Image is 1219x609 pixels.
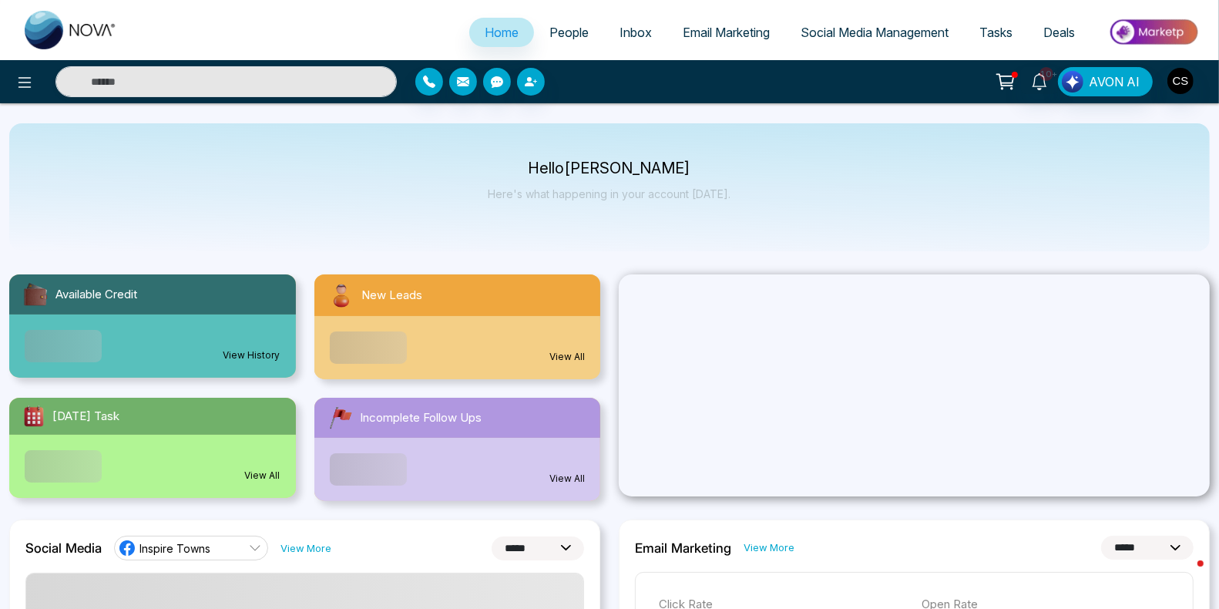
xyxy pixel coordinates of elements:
[489,187,731,200] p: Here's what happening in your account [DATE].
[1058,67,1153,96] button: AVON AI
[305,274,610,379] a: New LeadsView All
[549,350,585,364] a: View All
[139,541,210,556] span: Inspire Towns
[1039,67,1053,81] span: 10+
[1098,15,1210,49] img: Market-place.gif
[683,25,770,40] span: Email Marketing
[549,472,585,486] a: View All
[785,18,964,47] a: Social Media Management
[22,281,49,308] img: availableCredit.svg
[361,409,482,427] span: Incomplete Follow Ups
[979,25,1012,40] span: Tasks
[1021,67,1058,94] a: 10+
[1028,18,1090,47] a: Deals
[549,25,589,40] span: People
[1089,72,1140,91] span: AVON AI
[22,404,46,429] img: todayTask.svg
[964,18,1028,47] a: Tasks
[305,398,610,501] a: Incomplete Follow UpsView All
[327,404,354,432] img: followUps.svg
[635,540,731,556] h2: Email Marketing
[245,469,280,483] a: View All
[327,281,356,310] img: newLeads.svg
[25,11,117,49] img: Nova CRM Logo
[55,286,137,304] span: Available Credit
[604,18,667,47] a: Inbox
[280,541,331,556] a: View More
[25,540,102,556] h2: Social Media
[534,18,604,47] a: People
[52,408,119,426] span: [DATE] Task
[469,18,534,47] a: Home
[667,18,785,47] a: Email Marketing
[1167,557,1204,594] iframe: Intercom live chat
[223,348,280,362] a: View History
[1043,25,1075,40] span: Deals
[362,287,423,304] span: New Leads
[485,25,519,40] span: Home
[801,25,949,40] span: Social Media Management
[489,162,731,175] p: Hello [PERSON_NAME]
[620,25,652,40] span: Inbox
[744,540,794,555] a: View More
[1167,68,1194,94] img: User Avatar
[1062,71,1083,93] img: Lead Flow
